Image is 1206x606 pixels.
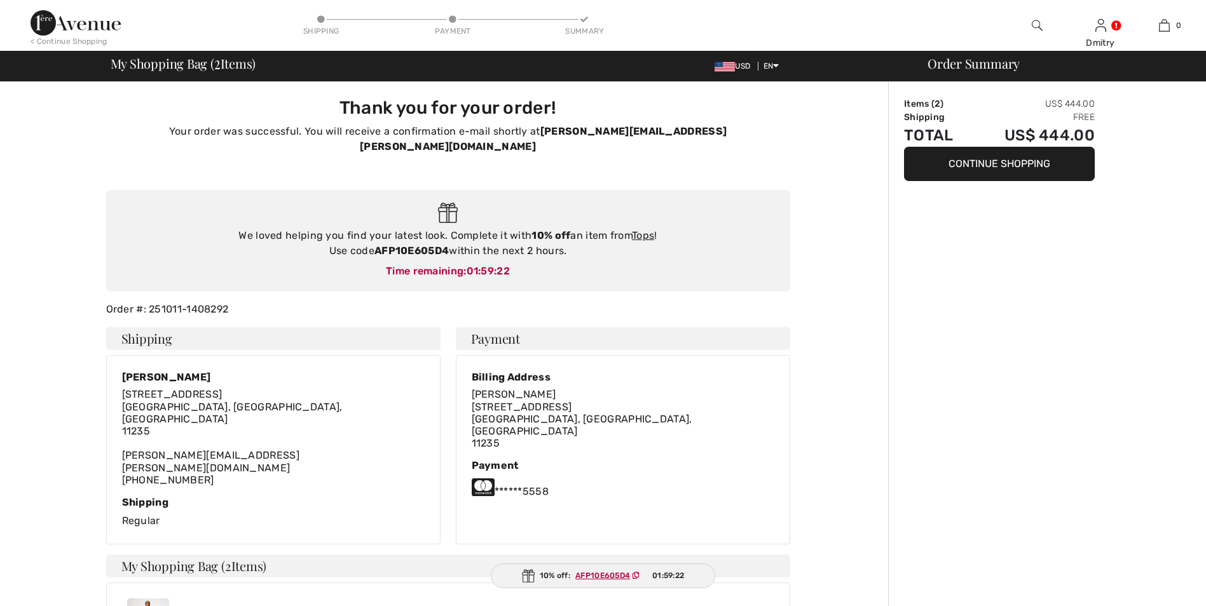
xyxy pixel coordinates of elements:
[565,25,603,37] div: Summary
[904,97,971,111] td: Items ( )
[904,124,971,147] td: Total
[122,388,425,486] div: [PERSON_NAME][EMAIL_ADDRESS][PERSON_NAME][DOMAIN_NAME] [PHONE_NUMBER]
[1133,18,1195,33] a: 0
[472,388,556,400] span: [PERSON_NAME]
[374,245,449,257] strong: AFP10E605D4
[119,228,778,259] div: We loved helping you find your latest look. Complete it with an item from ! Use code within the n...
[467,265,510,277] span: 01:59:22
[214,54,221,71] span: 2
[114,97,783,119] h3: Thank you for your order!
[1069,36,1132,50] div: Dmitry
[522,569,535,582] img: Gift.svg
[1095,18,1106,33] img: My Info
[434,25,472,37] div: Payment
[99,302,798,317] div: Order #: 251011-1408292
[1176,20,1181,31] span: 0
[456,327,790,350] h4: Payment
[764,62,779,71] span: EN
[119,264,778,279] div: Time remaining:
[472,371,774,383] div: Billing Address
[111,57,256,70] span: My Shopping Bag ( Items)
[904,147,1095,181] button: Continue Shopping
[114,124,783,154] p: Your order was successful. You will receive a confirmation e-mail shortly at
[912,57,1198,70] div: Order Summary
[632,229,654,241] a: Tops
[360,125,727,152] strong: [PERSON_NAME][EMAIL_ADDRESS][PERSON_NAME][DOMAIN_NAME]
[225,557,231,574] span: 2
[438,203,458,224] img: Gift.svg
[715,62,755,71] span: USD
[106,327,441,350] h4: Shipping
[472,459,774,471] div: Payment
[302,25,340,37] div: Shipping
[575,571,630,580] ins: AFP10E605D4
[904,111,971,124] td: Shipping
[971,111,1095,124] td: Free
[1159,18,1170,33] img: My Bag
[122,496,425,508] div: Shipping
[715,62,735,72] img: US Dollar
[491,563,716,588] div: 10% off:
[31,10,121,36] img: 1ère Avenue
[971,97,1095,111] td: US$ 444.00
[122,496,425,529] div: Regular
[531,229,570,241] strong: 10% off
[1032,18,1043,33] img: search the website
[652,570,684,581] span: 01:59:22
[1095,19,1106,31] a: Sign In
[472,401,692,450] span: [STREET_ADDRESS] [GEOGRAPHIC_DATA], [GEOGRAPHIC_DATA], [GEOGRAPHIC_DATA] 11235
[106,555,790,577] h4: My Shopping Bag ( Items)
[971,124,1095,147] td: US$ 444.00
[122,388,343,437] span: [STREET_ADDRESS] [GEOGRAPHIC_DATA], [GEOGRAPHIC_DATA], [GEOGRAPHIC_DATA] 11235
[122,371,425,383] div: [PERSON_NAME]
[935,98,940,109] span: 2
[31,36,107,47] div: < Continue Shopping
